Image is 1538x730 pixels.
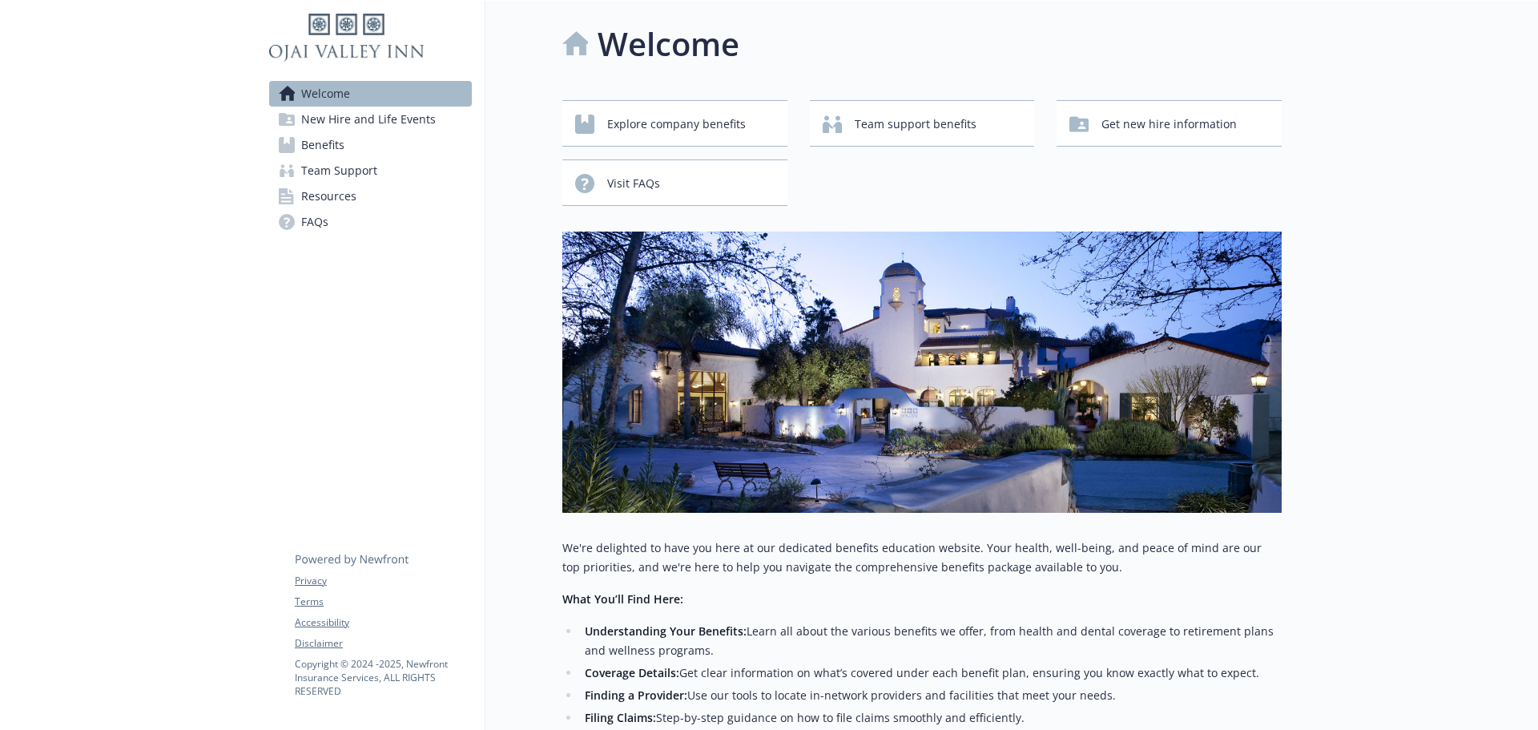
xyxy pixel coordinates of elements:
[585,710,656,725] strong: Filing Claims:
[269,184,472,209] a: Resources
[301,81,350,107] span: Welcome
[1057,100,1282,147] button: Get new hire information
[295,574,471,588] a: Privacy
[580,663,1282,683] li: Get clear information on what’s covered under each benefit plan, ensuring you know exactly what t...
[562,538,1282,577] p: We're delighted to have you here at our dedicated benefits education website. Your health, well-b...
[598,20,739,68] h1: Welcome
[295,595,471,609] a: Terms
[301,209,328,235] span: FAQs
[580,622,1282,660] li: Learn all about the various benefits we offer, from health and dental coverage to retirement plan...
[810,100,1035,147] button: Team support benefits
[301,158,377,184] span: Team Support
[607,109,746,139] span: Explore company benefits
[295,636,471,651] a: Disclaimer
[295,657,471,698] p: Copyright © 2024 - 2025 , Newfront Insurance Services, ALL RIGHTS RESERVED
[301,184,356,209] span: Resources
[269,132,472,158] a: Benefits
[1101,109,1237,139] span: Get new hire information
[607,168,660,199] span: Visit FAQs
[301,132,344,158] span: Benefits
[585,688,687,703] strong: Finding a Provider:
[301,107,436,132] span: New Hire and Life Events
[580,708,1282,728] li: Step-by-step guidance on how to file claims smoothly and efficiently.
[580,686,1282,705] li: Use our tools to locate in-network providers and facilities that meet your needs.
[269,158,472,184] a: Team Support
[269,107,472,132] a: New Hire and Life Events
[585,623,747,639] strong: Understanding Your Benefits:
[269,81,472,107] a: Welcome
[855,109,976,139] span: Team support benefits
[269,209,472,235] a: FAQs
[295,615,471,630] a: Accessibility
[562,100,787,147] button: Explore company benefits
[562,159,787,206] button: Visit FAQs
[585,665,679,680] strong: Coverage Details:
[562,232,1282,513] img: overview page banner
[562,591,683,607] strong: What You’ll Find Here:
